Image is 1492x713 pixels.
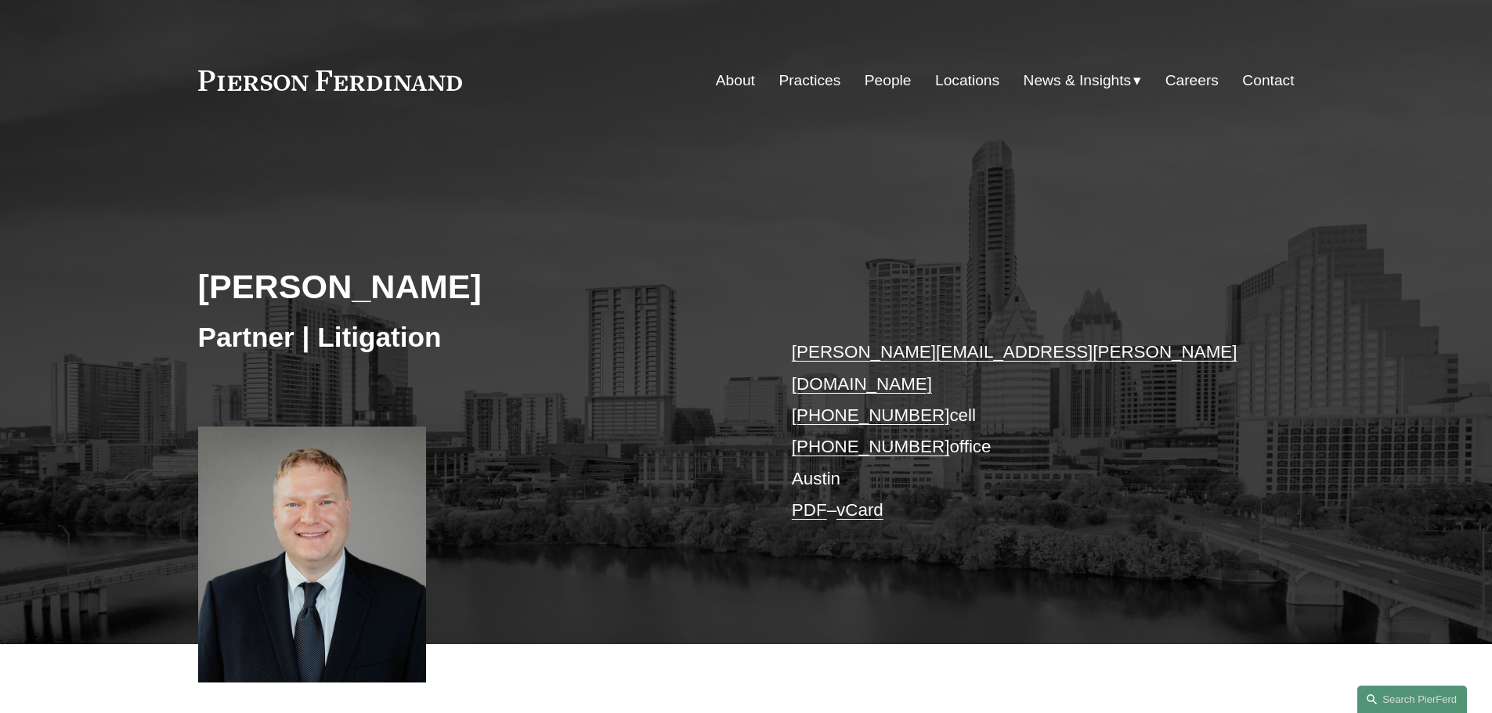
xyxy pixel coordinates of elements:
[779,66,840,95] a: Practices
[1357,686,1467,713] a: Search this site
[716,66,755,95] a: About
[792,437,950,456] a: [PHONE_NUMBER]
[1024,66,1142,95] a: folder dropdown
[198,266,746,307] h2: [PERSON_NAME]
[836,500,883,520] a: vCard
[792,337,1248,526] p: cell office Austin –
[865,66,912,95] a: People
[792,342,1237,393] a: [PERSON_NAME][EMAIL_ADDRESS][PERSON_NAME][DOMAIN_NAME]
[1024,67,1132,95] span: News & Insights
[935,66,999,95] a: Locations
[198,320,746,355] h3: Partner | Litigation
[1242,66,1294,95] a: Contact
[792,405,950,425] a: [PHONE_NUMBER]
[792,500,827,520] a: PDF
[1165,66,1219,95] a: Careers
